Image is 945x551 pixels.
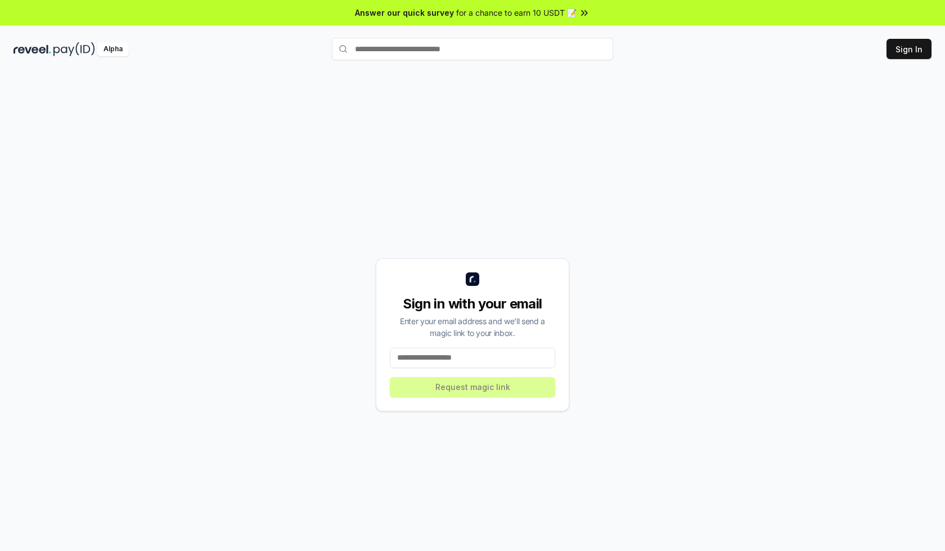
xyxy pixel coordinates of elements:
[390,315,555,339] div: Enter your email address and we’ll send a magic link to your inbox.
[355,7,454,19] span: Answer our quick survey
[390,295,555,313] div: Sign in with your email
[53,42,95,56] img: pay_id
[97,42,129,56] div: Alpha
[466,272,479,286] img: logo_small
[886,39,931,59] button: Sign In
[13,42,51,56] img: reveel_dark
[456,7,577,19] span: for a chance to earn 10 USDT 📝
